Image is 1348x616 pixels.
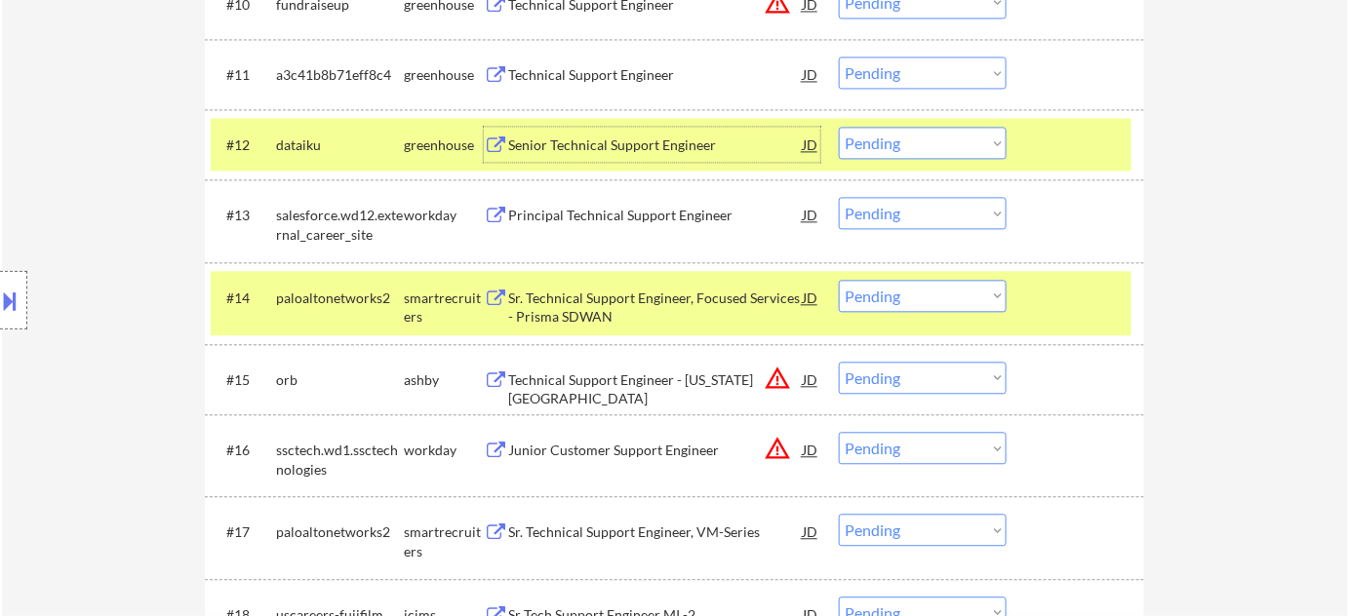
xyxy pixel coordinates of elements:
[801,432,820,467] div: JD
[404,370,484,390] div: ashby
[801,362,820,397] div: JD
[404,289,484,327] div: smartrecruiters
[276,65,404,85] div: a3c41b8b71eff8c4
[801,57,820,92] div: JD
[508,441,803,460] div: Junior Customer Support Engineer
[508,522,803,542] div: Sr. Technical Support Engineer, VM-Series
[508,370,803,408] div: Technical Support Engineer - [US_STATE][GEOGRAPHIC_DATA]
[404,65,484,85] div: greenhouse
[276,522,404,542] div: paloaltonetworks2
[404,206,484,225] div: workday
[508,206,803,225] div: Principal Technical Support Engineer
[508,65,803,85] div: Technical Support Engineer
[226,65,260,85] div: #11
[404,441,484,460] div: workday
[801,514,820,549] div: JD
[508,289,803,327] div: Sr. Technical Support Engineer, Focused Services - Prisma SDWAN
[801,127,820,162] div: JD
[764,365,791,392] button: warning_amber
[404,522,484,560] div: smartrecruiters
[226,522,260,542] div: #17
[508,135,803,155] div: Senior Technical Support Engineer
[801,280,820,315] div: JD
[764,435,791,462] button: warning_amber
[404,135,484,155] div: greenhouse
[801,197,820,232] div: JD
